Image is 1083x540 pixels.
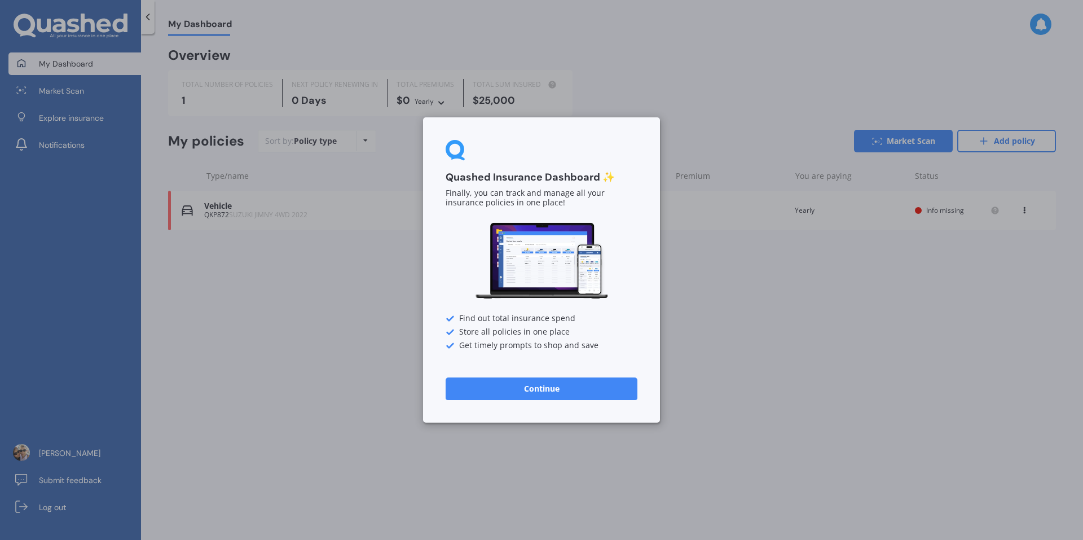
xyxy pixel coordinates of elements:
[446,189,637,208] p: Finally, you can track and manage all your insurance policies in one place!
[446,171,637,184] h3: Quashed Insurance Dashboard ✨
[474,221,609,301] img: Dashboard
[446,328,637,337] div: Store all policies in one place
[446,377,637,400] button: Continue
[446,341,637,350] div: Get timely prompts to shop and save
[446,314,637,323] div: Find out total insurance spend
